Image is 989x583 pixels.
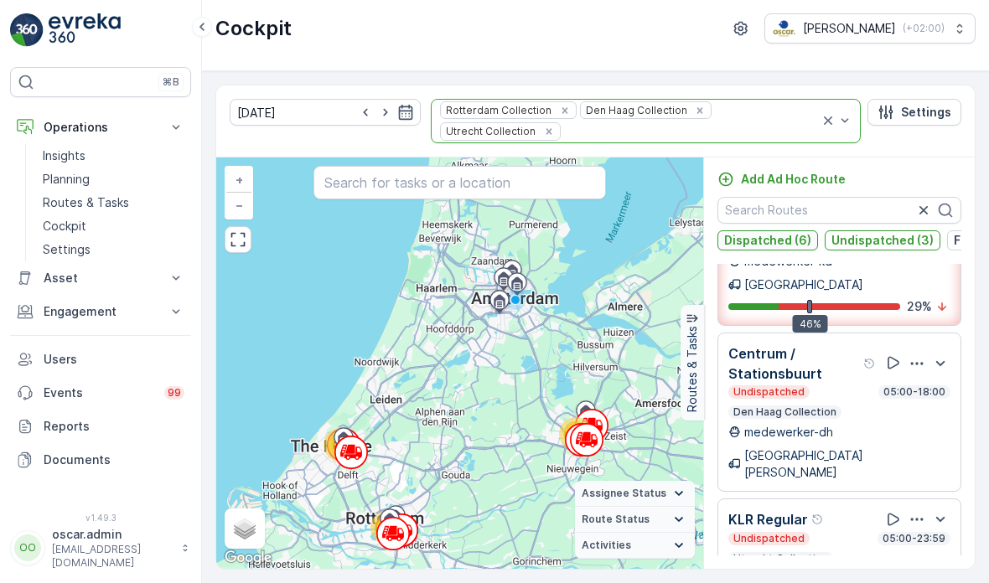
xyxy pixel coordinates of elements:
[575,507,695,533] summary: Route Status
[44,384,154,401] p: Events
[559,417,593,451] div: 50
[44,418,184,435] p: Reports
[36,214,191,238] a: Cockpit
[36,168,191,191] a: Planning
[831,232,934,249] p: Undispatched (3)
[732,532,806,545] p: Undispatched
[236,173,243,187] span: +
[226,168,251,193] a: Zoom In
[226,510,263,547] a: Layers
[732,405,838,419] p: Den Haag Collection
[36,144,191,168] a: Insights
[684,327,701,413] p: Routes & Tasks
[43,218,86,235] p: Cockpit
[43,194,129,211] p: Routes & Tasks
[230,99,421,126] input: dd/mm/yyyy
[441,123,538,139] div: Utrecht Collection
[52,543,173,570] p: [EMAIL_ADDRESS][DOMAIN_NAME]
[163,75,179,89] p: ⌘B
[556,104,574,117] div: Remove Rotterdam Collection
[582,539,631,552] span: Activities
[728,509,808,529] p: KLR Regular
[540,125,558,138] div: Remove Utrecht Collection
[52,526,173,543] p: oscar.admin
[313,166,606,199] input: Search for tasks or a location
[49,13,121,47] img: logo_light-DOdMpM7g.png
[10,261,191,295] button: Asset
[168,386,181,400] p: 99
[772,19,796,38] img: basis-logo_rgb2x.png
[582,487,666,500] span: Assignee Status
[44,451,184,468] p: Documents
[43,147,85,164] p: Insights
[582,513,650,526] span: Route Status
[825,230,940,250] button: Undispatched (3)
[691,104,709,117] div: Remove Den Haag Collection
[575,481,695,507] summary: Assignee Status
[44,351,184,368] p: Users
[10,410,191,443] a: Reports
[220,547,276,569] a: Open this area in Google Maps (opens a new window)
[881,532,947,545] p: 05:00-23:59
[903,22,945,35] p: ( +02:00 )
[10,13,44,47] img: logo
[36,238,191,261] a: Settings
[811,513,825,526] div: Help Tooltip Icon
[226,193,251,218] a: Zoom Out
[803,20,896,37] p: [PERSON_NAME]
[867,99,961,126] button: Settings
[14,534,41,561] div: OO
[43,241,91,258] p: Settings
[744,447,950,481] p: [GEOGRAPHIC_DATA][PERSON_NAME]
[907,298,932,315] p: 29 %
[44,270,158,286] p: Asset
[728,343,860,384] p: Centrum / Stationsbuurt
[370,511,404,544] div: 67
[10,111,191,144] button: Operations
[717,197,961,224] input: Search Routes
[732,385,806,399] p: Undispatched
[863,357,877,370] div: Help Tooltip Icon
[741,171,846,188] p: Add Ad Hoc Route
[324,428,357,462] div: 30
[44,303,158,320] p: Engagement
[36,191,191,214] a: Routes & Tasks
[793,315,828,333] div: 46%
[581,102,690,118] div: Den Haag Collection
[575,533,695,559] summary: Activities
[44,119,158,136] p: Operations
[882,385,947,399] p: 05:00-18:00
[10,343,191,376] a: Users
[744,424,833,441] p: medewerker-dh
[10,513,191,523] span: v 1.49.3
[441,102,554,118] div: Rotterdam Collection
[220,547,276,569] img: Google
[764,13,976,44] button: [PERSON_NAME](+02:00)
[10,295,191,328] button: Engagement
[10,443,191,477] a: Documents
[717,230,818,250] button: Dispatched (6)
[744,276,863,293] p: [GEOGRAPHIC_DATA]
[732,552,830,565] p: Utrecht Collection
[717,171,846,188] a: Add Ad Hoc Route
[236,198,244,212] span: −
[10,376,191,410] a: Events99
[724,232,811,249] p: Dispatched (6)
[10,526,191,570] button: OOoscar.admin[EMAIL_ADDRESS][DOMAIN_NAME]
[215,15,292,42] p: Cockpit
[901,104,951,121] p: Settings
[43,171,90,188] p: Planning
